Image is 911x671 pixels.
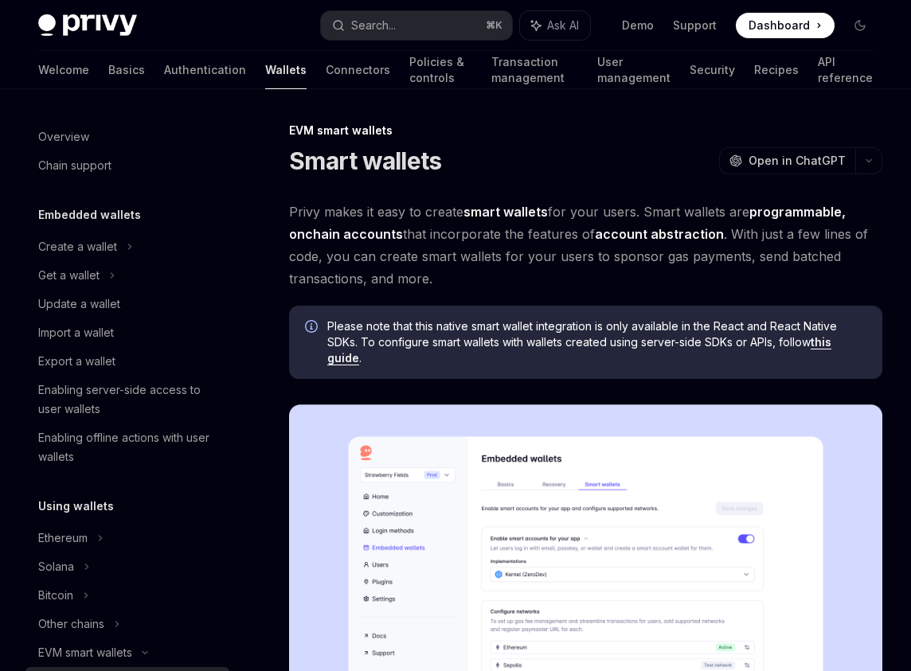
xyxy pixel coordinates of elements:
div: Update a wallet [38,295,120,314]
span: Open in ChatGPT [749,153,846,169]
span: Ask AI [547,18,579,33]
div: Import a wallet [38,323,114,342]
h5: Using wallets [38,497,114,516]
button: Ask AI [520,11,590,40]
button: Search...⌘K [321,11,513,40]
a: Wallets [265,51,307,89]
a: Connectors [326,51,390,89]
svg: Info [305,320,321,336]
a: Enabling offline actions with user wallets [25,423,229,471]
button: Toggle dark mode [847,13,873,38]
h1: Smart wallets [289,146,441,175]
div: Other chains [38,614,104,634]
div: Solana [38,557,74,576]
h5: Embedded wallets [38,205,141,224]
a: Enabling server-side access to user wallets [25,376,229,423]
div: Get a wallet [38,266,100,285]
div: Export a wallet [38,352,115,371]
div: Enabling offline actions with user wallets [38,428,220,466]
span: Dashboard [749,18,810,33]
div: EVM smart wallets [289,123,882,138]
a: Authentication [164,51,246,89]
a: Dashboard [736,13,835,38]
div: Search... [351,16,396,35]
span: Please note that this native smart wallet integration is only available in the React and React Na... [327,318,866,366]
div: Chain support [38,156,111,175]
div: Bitcoin [38,586,73,605]
a: Export a wallet [25,347,229,376]
div: Create a wallet [38,237,117,256]
a: API reference [818,51,873,89]
span: ⌘ K [486,19,502,32]
a: Chain support [25,151,229,180]
button: Open in ChatGPT [719,147,855,174]
a: Update a wallet [25,290,229,318]
img: dark logo [38,14,137,37]
div: Ethereum [38,529,88,548]
a: Import a wallet [25,318,229,347]
div: Enabling server-side access to user wallets [38,380,220,419]
a: Policies & controls [409,51,472,89]
a: Welcome [38,51,89,89]
span: Privy makes it easy to create for your users. Smart wallets are that incorporate the features of ... [289,201,882,290]
a: User management [597,51,671,89]
a: Basics [108,51,145,89]
a: Recipes [754,51,799,89]
strong: smart wallets [463,204,548,220]
div: EVM smart wallets [38,643,132,662]
a: Overview [25,123,229,151]
a: Support [673,18,717,33]
div: Overview [38,127,89,146]
a: Transaction management [491,51,578,89]
a: Demo [622,18,654,33]
a: Security [690,51,735,89]
a: account abstraction [595,226,724,243]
